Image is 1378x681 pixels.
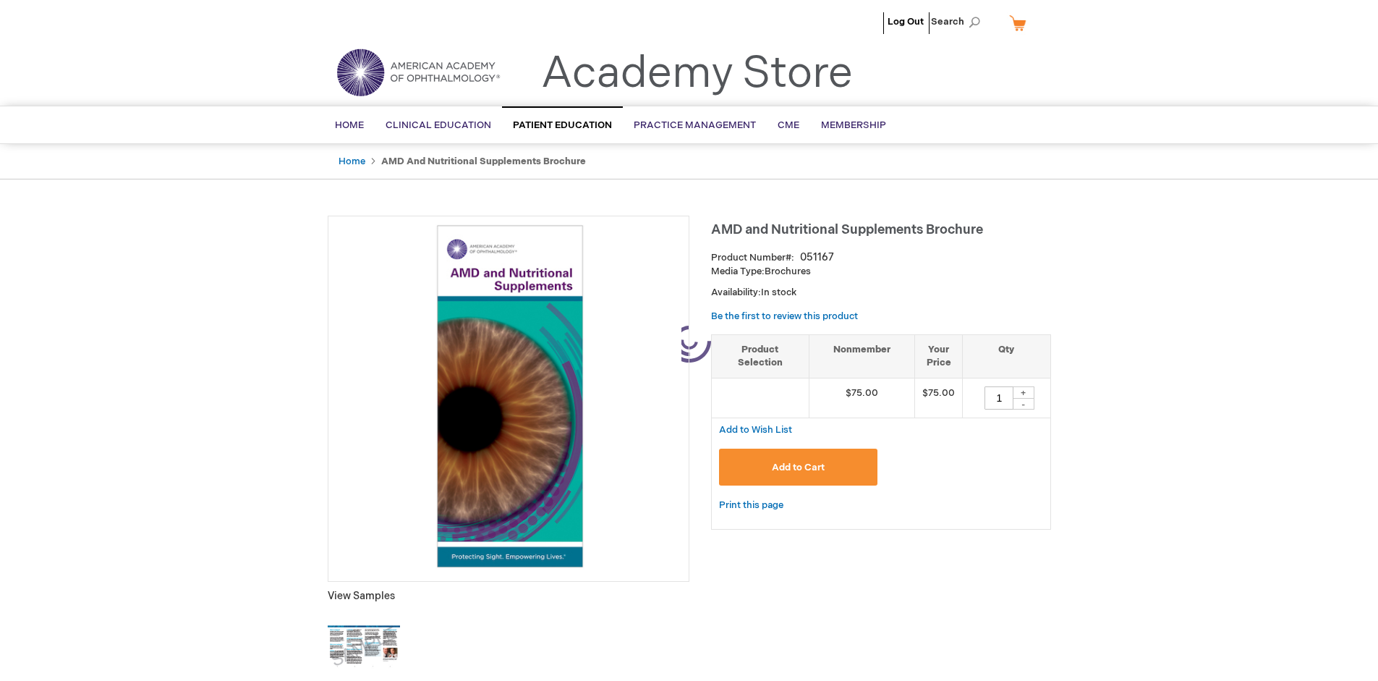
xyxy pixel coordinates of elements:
strong: Product Number [711,252,794,263]
strong: AMD and Nutritional Supplements Brochure [381,156,586,167]
th: Qty [963,334,1050,378]
th: Nonmember [809,334,915,378]
p: Availability: [711,286,1051,300]
p: View Samples [328,589,689,604]
button: Add to Cart [719,449,878,486]
span: In stock [761,287,796,298]
strong: Media Type: [711,266,765,277]
td: $75.00 [809,378,915,418]
span: AMD and Nutritional Supplements Brochure [711,222,983,237]
td: $75.00 [915,378,963,418]
span: Patient Education [513,119,612,131]
th: Your Price [915,334,963,378]
a: Print this page [719,496,783,515]
div: + [1013,386,1034,399]
div: - [1013,398,1034,410]
span: Practice Management [634,119,756,131]
span: Search [931,7,986,36]
span: CME [778,119,799,131]
a: Be the first to review this product [711,310,858,322]
input: Qty [984,386,1013,410]
span: Clinical Education [386,119,491,131]
th: Product Selection [712,334,809,378]
a: Academy Store [541,48,853,100]
span: Home [335,119,364,131]
a: Log Out [888,16,924,28]
img: AMD and Nutritional Supplements Brochure [336,224,681,570]
span: Add to Cart [772,462,825,473]
a: Add to Wish List [719,423,792,436]
a: Home [339,156,365,167]
span: Membership [821,119,886,131]
p: Brochures [711,265,1051,279]
span: Add to Wish List [719,424,792,436]
div: 051167 [800,250,834,265]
